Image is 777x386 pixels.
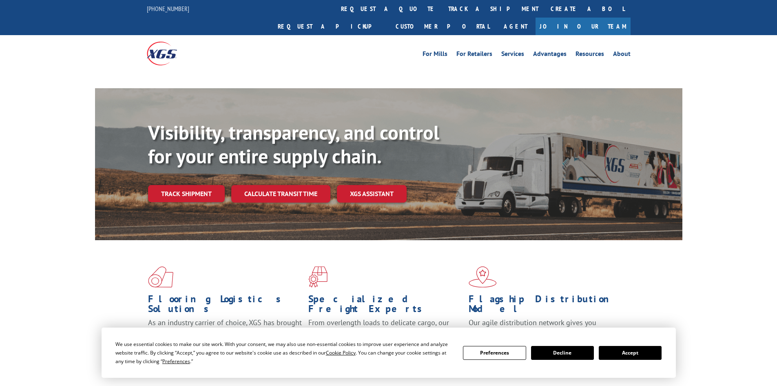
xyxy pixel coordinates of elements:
img: xgs-icon-total-supply-chain-intelligence-red [148,266,173,288]
img: xgs-icon-focused-on-flooring-red [308,266,328,288]
span: Our agile distribution network gives you nationwide inventory management on demand. [469,318,619,337]
button: Accept [599,346,662,360]
a: Resources [576,51,604,60]
a: For Retailers [456,51,492,60]
span: Cookie Policy [326,349,356,356]
span: As an industry carrier of choice, XGS has brought innovation and dedication to flooring logistics... [148,318,302,347]
a: Request a pickup [272,18,390,35]
div: We use essential cookies to make our site work. With your consent, we may also use non-essential ... [115,340,453,366]
button: Preferences [463,346,526,360]
a: Calculate transit time [231,185,330,203]
a: Join Our Team [536,18,631,35]
a: XGS ASSISTANT [337,185,407,203]
p: From overlength loads to delicate cargo, our experienced staff knows the best way to move your fr... [308,318,463,354]
h1: Flagship Distribution Model [469,294,623,318]
a: Agent [496,18,536,35]
button: Decline [531,346,594,360]
a: Services [501,51,524,60]
a: Track shipment [148,185,225,202]
b: Visibility, transparency, and control for your entire supply chain. [148,120,439,169]
div: Cookie Consent Prompt [102,328,676,378]
a: Advantages [533,51,567,60]
h1: Specialized Freight Experts [308,294,463,318]
h1: Flooring Logistics Solutions [148,294,302,318]
img: xgs-icon-flagship-distribution-model-red [469,266,497,288]
a: Customer Portal [390,18,496,35]
a: For Mills [423,51,447,60]
a: About [613,51,631,60]
a: [PHONE_NUMBER] [147,4,189,13]
span: Preferences [162,358,190,365]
